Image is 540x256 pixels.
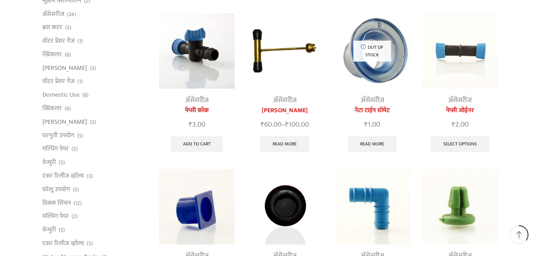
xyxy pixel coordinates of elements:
a: स्प्रिंकलर [42,102,62,115]
span: (3) [65,24,71,32]
a: [PERSON_NAME] [42,61,87,75]
a: [PERSON_NAME] [42,115,87,129]
a: घरेलू उपयोग [42,183,70,196]
img: Heera Lateral Closed Grommets [247,169,322,244]
a: वॉटर प्रेशर गेज [42,34,75,48]
span: (1) [78,77,83,85]
a: एअर रिलीज व्हाॅल्व [42,236,84,250]
img: पेप्सी कॉक [159,13,235,89]
a: Read more about “नेटा टाईप ग्रोमेट” [348,136,397,152]
a: वेन्चुरी [42,223,56,237]
bdi: 100.00 [285,119,309,131]
img: नेटा टाईप ग्रोमेट [335,13,410,89]
span: (6) [65,105,71,113]
bdi: 60.00 [261,119,281,131]
a: वॉटर प्रेशर गेज [42,75,75,88]
span: ₹ [189,119,192,131]
a: एअर रिलीज व्हाॅल्व [42,169,84,183]
span: (12) [74,199,82,207]
a: [PERSON_NAME] [247,106,322,115]
span: ₹ [285,119,289,131]
a: अ‍ॅसेसरीज [448,94,472,106]
p: Out of stock [353,41,391,62]
img: पेप्सी लॉक [159,169,235,244]
span: (5) [73,186,79,194]
span: (1) [78,37,83,45]
span: (6) [65,51,71,59]
span: (24) [67,10,76,18]
a: पेप्सी जोईनर [422,106,498,115]
span: ₹ [364,119,368,131]
a: स्प्रिंकलर [42,48,62,61]
span: (3) [87,172,93,180]
span: (6) [82,91,88,99]
span: (5) [59,159,65,167]
a: वेन्चुरी [42,156,56,169]
img: मिनी ड्रीपर [422,169,498,244]
bdi: 2.00 [452,119,468,131]
a: ठिबक सिंचन [42,196,71,210]
span: (3) [87,240,93,248]
a: Select options for “हिरा ड्रिल” [260,136,309,152]
a: ब्रश कटर [42,21,62,34]
a: अ‍ॅसेसरीज [42,7,64,21]
img: एल्बो [335,169,410,244]
a: घरगुती उपयोग [42,129,74,142]
a: नेटा टाईप ग्रोमेट [335,106,410,115]
bdi: 1.00 [364,119,380,131]
a: अ‍ॅसेसरीज [185,94,209,106]
span: (5) [59,226,65,234]
a: अ‍ॅसेसरीज [273,94,297,106]
a: मल्चिंग पेपर [42,142,69,156]
span: ₹ [452,119,455,131]
span: (2) [72,145,78,153]
span: – [247,119,322,130]
a: मल्चिंग पेपर [42,210,69,223]
a: Select options for “पेप्सी जोईनर” [431,136,489,152]
span: (5) [77,132,83,140]
span: ₹ [261,119,264,131]
a: Domestic Use [42,88,80,102]
img: पेप्सी जोईनर [422,13,498,89]
bdi: 3.00 [189,119,205,131]
a: अ‍ॅसेसरीज [361,94,384,106]
span: (3) [90,64,96,72]
a: पेप्सी कॉक [159,106,235,115]
span: (3) [90,118,96,126]
span: (2) [72,212,78,220]
img: Heera Drill [247,13,322,89]
a: Add to cart: “पेप्सी कॉक” [171,136,223,152]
